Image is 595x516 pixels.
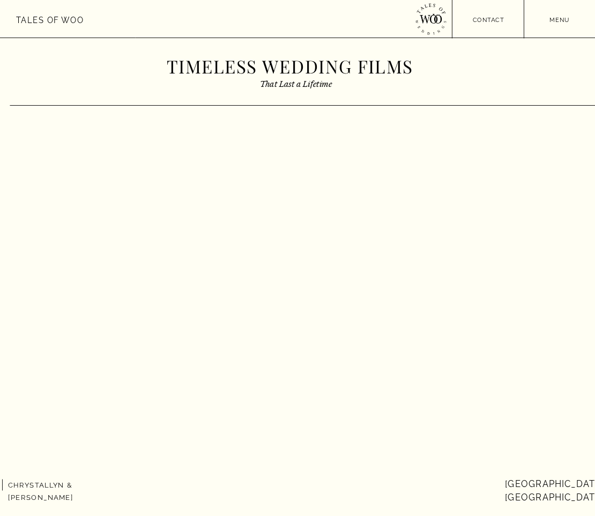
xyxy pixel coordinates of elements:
[505,477,592,490] h3: [GEOGRAPHIC_DATA], [GEOGRAPHIC_DATA]
[260,78,352,87] h2: That Last a Lifetime
[452,15,525,23] a: contact
[524,15,595,23] a: menu
[8,480,101,488] h3: Chrystallyn & [PERSON_NAME]
[167,56,429,79] h1: Timeless Wedding Films
[16,13,85,25] a: Tales of Woo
